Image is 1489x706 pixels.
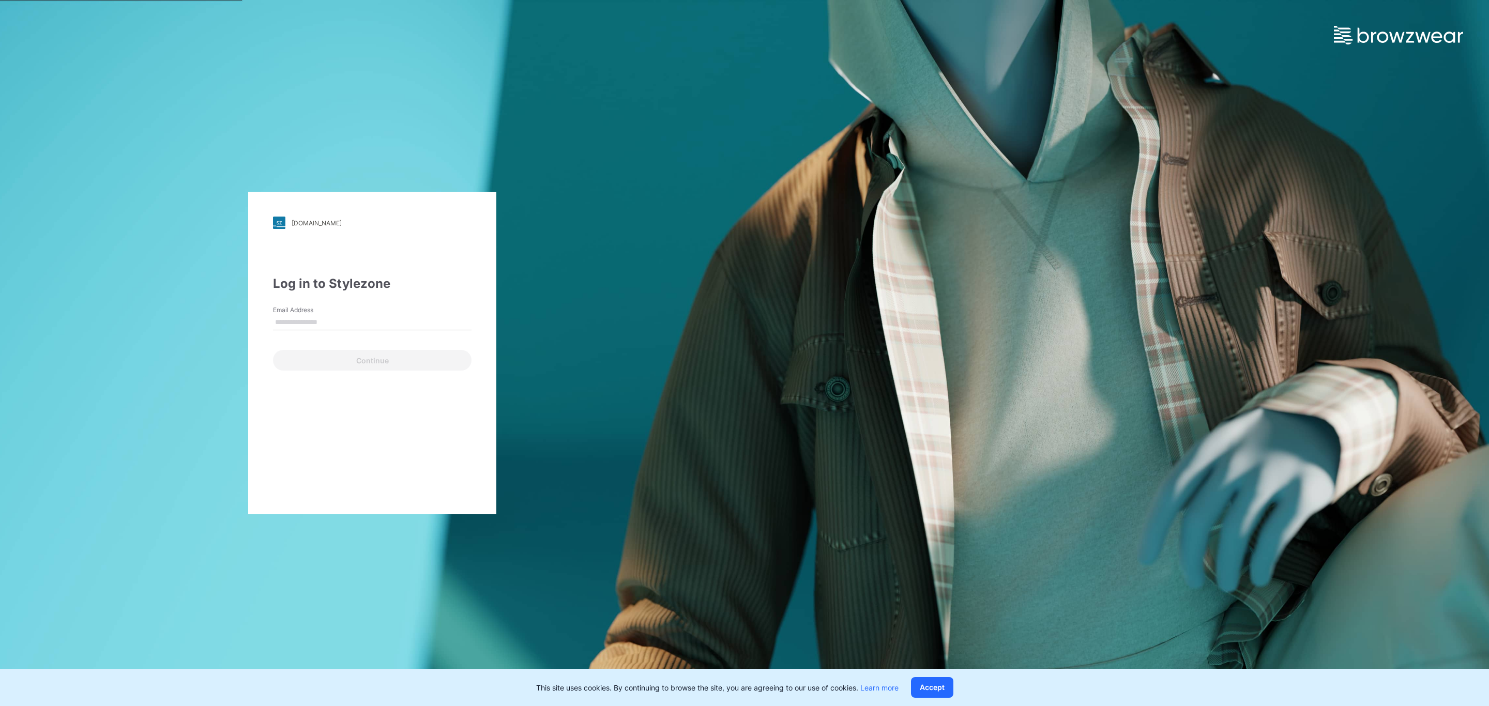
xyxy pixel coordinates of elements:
[860,683,899,692] a: Learn more
[292,219,342,227] div: [DOMAIN_NAME]
[273,274,472,293] div: Log in to Stylezone
[273,305,345,315] label: Email Address
[911,677,953,698] button: Accept
[1334,26,1463,44] img: browzwear-logo.e42bd6dac1945053ebaf764b6aa21510.svg
[536,682,899,693] p: This site uses cookies. By continuing to browse the site, you are agreeing to our use of cookies.
[273,217,285,229] img: stylezone-logo.562084cfcfab977791bfbf7441f1a819.svg
[273,217,472,229] a: [DOMAIN_NAME]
